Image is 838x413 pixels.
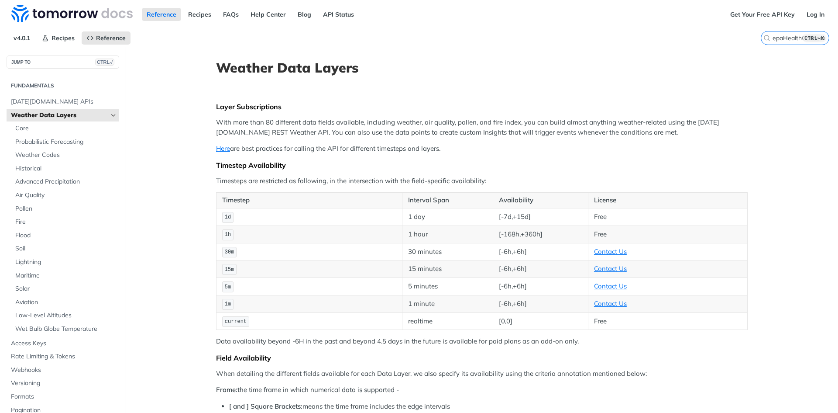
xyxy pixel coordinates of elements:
[225,249,234,255] span: 30m
[594,264,627,273] a: Contact Us
[402,278,493,295] td: 5 minutes
[11,162,119,175] a: Historical
[11,149,119,162] a: Weather Codes
[11,309,119,322] a: Low-Level Altitudes
[763,35,770,42] svg: Search
[594,299,627,308] a: Contact Us
[802,8,829,21] a: Log In
[402,295,493,312] td: 1 minute
[15,244,117,253] span: Soil
[7,364,119,377] a: Webhooks
[588,208,747,226] td: Free
[225,267,234,273] span: 15m
[402,312,493,330] td: realtime
[402,243,493,260] td: 30 minutes
[11,189,119,202] a: Air Quality
[318,8,359,21] a: API Status
[493,312,588,330] td: [0,0]
[594,247,627,256] a: Contact Us
[216,144,230,153] a: Here
[82,31,131,45] a: Reference
[15,325,117,333] span: Wet Bulb Globe Temperature
[216,354,748,362] div: Field Availability
[7,350,119,363] a: Rate Limiting & Tokens
[7,390,119,403] a: Formats
[11,5,133,22] img: Tomorrow.io Weather API Docs
[594,282,627,290] a: Contact Us
[11,97,117,106] span: [DATE][DOMAIN_NAME] APIs
[493,278,588,295] td: [-6h,+6h]
[15,311,117,320] span: Low-Level Altitudes
[216,385,237,394] strong: Frame:
[493,243,588,260] td: [-6h,+6h]
[216,176,748,186] p: Timesteps are restricted as following, in the intersection with the field-specific availability:
[15,124,117,133] span: Core
[216,144,748,154] p: are best practices for calling the API for different timesteps and layers.
[802,34,827,42] kbd: CTRL-K
[15,151,117,160] span: Weather Codes
[11,269,119,282] a: Maritime
[493,193,588,208] th: Availability
[52,34,75,42] span: Recipes
[225,319,247,325] span: current
[7,95,119,108] a: [DATE][DOMAIN_NAME] APIs
[225,232,231,238] span: 1h
[7,337,119,350] a: Access Keys
[225,284,231,290] span: 5m
[493,208,588,226] td: [-7d,+15d]
[183,8,216,21] a: Recipes
[216,337,748,347] p: Data availability beyond -6H in the past and beyond 4.5 days in the future is available for paid ...
[402,260,493,278] td: 15 minutes
[588,193,747,208] th: License
[216,193,402,208] th: Timestep
[142,8,181,21] a: Reference
[15,164,117,173] span: Historical
[11,392,117,401] span: Formats
[15,285,117,293] span: Solar
[11,229,119,242] a: Flood
[15,138,117,146] span: Probabilistic Forecasting
[493,226,588,243] td: [-168h,+360h]
[493,260,588,278] td: [-6h,+6h]
[11,282,119,295] a: Solar
[11,175,119,188] a: Advanced Precipitation
[7,82,119,90] h2: Fundamentals
[216,369,748,379] p: When detailing the different fields available for each Data Layer, we also specify its availabili...
[37,31,79,45] a: Recipes
[225,214,231,220] span: 1d
[15,231,117,240] span: Flood
[216,385,748,395] p: the time frame in which numerical data is supported -
[225,301,231,307] span: 1m
[493,295,588,312] td: [-6h,+6h]
[110,112,117,119] button: Hide subpages for Weather Data Layers
[402,208,493,226] td: 1 day
[15,205,117,213] span: Pollen
[725,8,800,21] a: Get Your Free API Key
[293,8,316,21] a: Blog
[216,161,748,170] div: Timestep Availability
[15,177,117,186] span: Advanced Precipitation
[11,122,119,135] a: Core
[246,8,291,21] a: Help Center
[11,256,119,269] a: Lightning
[15,191,117,200] span: Air Quality
[229,402,302,410] strong: [ and ] Square Brackets:
[402,226,493,243] td: 1 hour
[11,242,119,255] a: Soil
[11,215,119,229] a: Fire
[588,226,747,243] td: Free
[15,298,117,307] span: Aviation
[15,258,117,267] span: Lightning
[216,102,748,111] div: Layer Subscriptions
[588,312,747,330] td: Free
[402,193,493,208] th: Interval Span
[95,59,114,66] span: CTRL-/
[7,56,119,69] button: JUMP TOCTRL-/
[216,60,748,76] h1: Weather Data Layers
[11,135,119,149] a: Probabilistic Forecasting
[11,296,119,309] a: Aviation
[15,218,117,226] span: Fire
[229,402,748,412] li: means the time frame includes the edge intervals
[216,118,748,137] p: With more than 80 different data fields available, including weather, air quality, pollen, and fi...
[11,352,117,361] span: Rate Limiting & Tokens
